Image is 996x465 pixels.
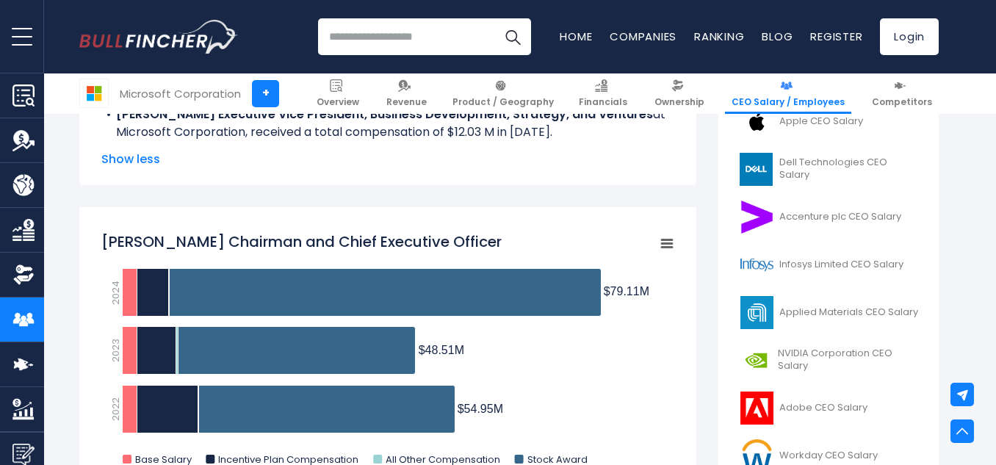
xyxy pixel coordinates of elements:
a: + [252,80,279,107]
span: CEO Salary / Employees [732,96,845,108]
span: Apple CEO Salary [779,115,863,128]
a: Product / Geography [446,73,560,114]
a: Competitors [865,73,939,114]
a: Login [880,18,939,55]
a: Register [810,29,862,44]
span: NVIDIA Corporation CEO Salary [778,347,919,372]
img: Ownership [12,264,35,286]
span: Financials [579,96,627,108]
a: Overview [310,73,366,114]
div: Microsoft Corporation [120,85,241,102]
img: Bullfincher logo [79,20,238,54]
tspan: $48.51M [419,344,464,356]
a: Accenture plc CEO Salary [729,197,928,237]
tspan: [PERSON_NAME] Chairman and Chief Executive Officer [101,231,502,252]
a: Home [560,29,592,44]
button: Search [494,18,531,55]
img: INFY logo [738,248,775,281]
a: Ranking [694,29,744,44]
span: Workday CEO Salary [779,450,878,462]
img: MSFT logo [80,79,108,107]
a: Financials [572,73,634,114]
a: Adobe CEO Salary [729,388,928,428]
img: NVDA logo [738,344,773,377]
a: Apple CEO Salary [729,101,928,142]
img: AAPL logo [738,105,775,138]
a: Go to homepage [79,20,237,54]
img: ACN logo [738,201,775,234]
tspan: $54.95M [458,403,503,415]
text: 2023 [109,339,123,362]
a: Blog [762,29,793,44]
span: Dell Technologies CEO Salary [779,156,919,181]
span: Overview [317,96,359,108]
text: 2022 [109,397,123,421]
span: Accenture plc CEO Salary [779,211,901,223]
span: Infosys Limited CEO Salary [779,259,903,271]
span: Product / Geography [452,96,554,108]
span: Revenue [386,96,427,108]
img: AMAT logo [738,296,775,329]
a: Revenue [380,73,433,114]
a: Ownership [648,73,711,114]
a: NVIDIA Corporation CEO Salary [729,340,928,381]
a: Dell Technologies CEO Salary [729,149,928,190]
img: ADBE logo [738,392,775,425]
span: Applied Materials CEO Salary [779,306,918,319]
tspan: $79.11M [604,285,649,298]
b: [PERSON_NAME] Executive Vice President, Business Development, Strategy, and Ventures [116,106,653,123]
a: CEO Salary / Employees [725,73,851,114]
span: Show less [101,151,674,168]
text: 2024 [109,281,123,305]
a: Companies [610,29,676,44]
li: at Microsoft Corporation, received a total compensation of $12.03 M in [DATE]. [101,106,674,141]
span: Adobe CEO Salary [779,402,867,414]
a: Infosys Limited CEO Salary [729,245,928,285]
span: Competitors [872,96,932,108]
a: Applied Materials CEO Salary [729,292,928,333]
span: Ownership [654,96,704,108]
img: DELL logo [738,153,775,186]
